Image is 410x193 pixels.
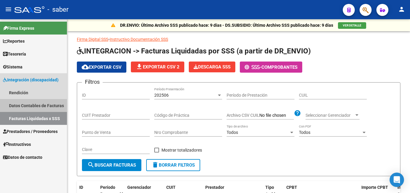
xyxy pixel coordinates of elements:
[227,113,259,118] span: Archivo CSV CUIL
[194,64,231,70] span: Descarga SSS
[82,63,89,71] mat-icon: cloud_download
[131,62,184,72] button: Exportar CSV 2
[79,185,83,190] span: ID
[110,37,168,42] a: Instructivo Documentación SSS
[87,161,95,168] mat-icon: search
[47,3,68,16] span: - saber
[390,173,404,187] div: Open Intercom Messenger
[120,22,333,29] p: DR.ENVIO: Último Archivo SSS publicado hace: 9 días - DS.SUBSIDIO: Último Archivo SSS publicado h...
[166,185,176,190] span: CUIT
[82,78,103,86] h3: Filtros
[205,185,224,190] span: Prestador
[161,146,202,154] span: Mostrar totalizadores
[77,62,126,73] button: Exportar CSV
[3,51,26,57] span: Tesorería
[299,130,310,135] span: Todos
[361,185,388,190] span: Importe CPBT
[189,62,235,72] button: Descarga SSS
[146,159,200,171] button: Borrar Filtros
[77,37,108,42] a: Firma Digital SSS
[294,110,301,117] mat-icon: help
[3,38,25,44] span: Reportes
[136,63,143,70] mat-icon: file_download
[189,62,235,73] app-download-masive: Descarga masiva de comprobantes (adjuntos)
[343,24,361,27] span: VER DETALLE
[3,64,23,70] span: Sistema
[77,47,311,55] span: INTEGRACION -> Facturas Liquidadas por SSS (a partir de DR_ENVIO)
[154,93,169,98] span: 202506
[3,128,58,135] span: Prestadores / Proveedores
[286,185,297,190] span: CPBT
[3,141,31,148] span: Instructivos
[152,162,195,168] span: Borrar Filtros
[338,22,366,29] button: VER DETALLE
[82,159,141,171] button: Buscar Facturas
[3,25,34,32] span: Firma Express
[227,130,238,135] span: Todos
[87,162,136,168] span: Buscar Facturas
[245,65,261,70] span: -
[77,36,400,43] p: -
[136,64,179,70] span: Exportar CSV 2
[5,6,12,13] mat-icon: menu
[82,65,122,70] span: Exportar CSV
[3,154,42,161] span: Datos de contacto
[306,113,354,118] span: Seleccionar Gerenciador
[3,77,59,83] span: Integración (discapacidad)
[259,113,294,118] input: Archivo CSV CUIL
[398,6,405,13] mat-icon: person
[261,65,297,70] span: Comprobantes
[240,62,302,73] button: -Comprobantes
[127,185,151,190] span: Gerenciador
[152,161,159,168] mat-icon: delete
